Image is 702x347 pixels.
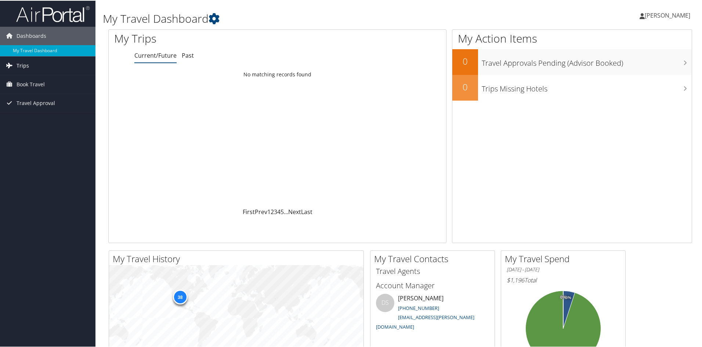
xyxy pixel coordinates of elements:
h3: Travel Agents [376,265,489,276]
img: airportal-logo.png [16,5,90,22]
a: Prev [255,207,267,215]
tspan: 5% [565,295,571,299]
a: Next [288,207,301,215]
h3: Trips Missing Hotels [482,79,692,93]
a: 0Travel Approvals Pending (Advisor Booked) [452,48,692,74]
h1: My Action Items [452,30,692,46]
h3: Travel Approvals Pending (Advisor Booked) [482,54,692,68]
span: $1,196 [507,275,524,283]
a: 2 [271,207,274,215]
a: 0Trips Missing Hotels [452,74,692,100]
h2: My Travel Contacts [374,252,495,264]
span: … [284,207,288,215]
h1: My Trips [114,30,300,46]
h2: My Travel Spend [505,252,625,264]
a: 4 [277,207,281,215]
a: [PERSON_NAME] [640,4,698,26]
div: DS [376,293,394,311]
h6: [DATE] - [DATE] [507,265,620,272]
h2: 0 [452,54,478,67]
a: First [243,207,255,215]
a: 1 [267,207,271,215]
h1: My Travel Dashboard [103,10,499,26]
li: [PERSON_NAME] [372,293,493,332]
span: Trips [17,56,29,74]
h2: 0 [452,80,478,93]
a: Current/Future [134,51,177,59]
span: Dashboards [17,26,46,44]
div: 38 [173,289,187,304]
span: [PERSON_NAME] [645,11,690,19]
span: Book Travel [17,75,45,93]
a: [EMAIL_ADDRESS][PERSON_NAME][DOMAIN_NAME] [376,313,474,329]
span: Travel Approval [17,93,55,112]
td: No matching records found [109,67,446,80]
a: [PHONE_NUMBER] [398,304,439,311]
a: 3 [274,207,277,215]
tspan: 0% [560,294,566,299]
a: Last [301,207,312,215]
h6: Total [507,275,620,283]
a: Past [182,51,194,59]
h3: Account Manager [376,280,489,290]
a: 5 [281,207,284,215]
h2: My Travel History [113,252,363,264]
